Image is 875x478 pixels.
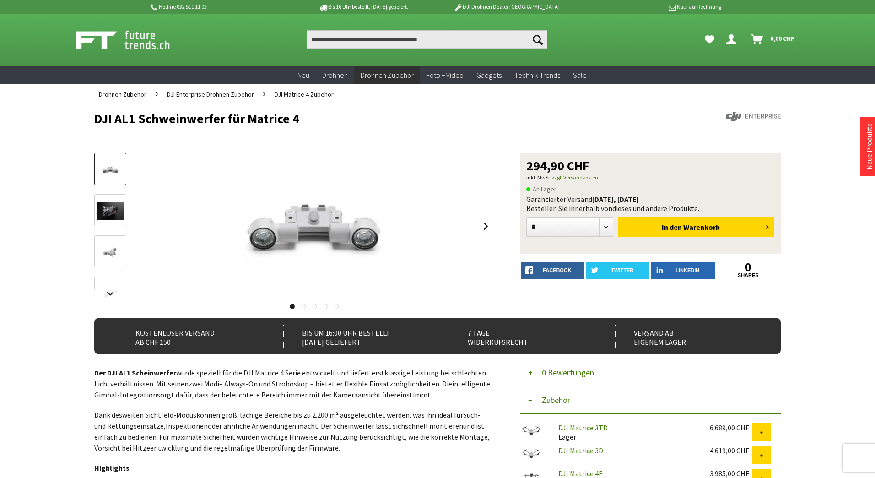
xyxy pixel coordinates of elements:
img: Vorschau: DJI AL1 Schweinwerfer für Matrice 4 [97,161,124,179]
span: Neu [297,71,309,80]
p: wurde speziell für die DJI Matrice 4 Serie entwickelt und liefert erstklassige Leistung bei schle... [94,367,492,400]
a: Foto + Video [420,66,470,85]
a: DJI Matrice 3D [558,446,603,455]
img: DJI Matrice 3TD [520,423,543,440]
span: zwei Modi [189,379,219,388]
div: Bis um 16:00 Uhr bestellt [DATE] geliefert [283,325,429,348]
div: Versand ab eigenem Lager [615,325,761,348]
a: Gadgets [470,66,508,85]
p: inkl. MwSt. [526,172,774,183]
h1: DJI AL1 Schweinwerfer für Matrice 4 [94,112,643,125]
p: Hotline 032 511 11 03 [149,1,292,12]
a: zzgl. Versandkosten [551,174,598,181]
a: Neu [291,66,316,85]
input: Produkt, Marke, Kategorie, EAN, Artikelnummer… [307,30,547,49]
a: LinkedIn [651,262,715,279]
span: schnell montieren [405,421,463,430]
a: Sale [567,66,593,85]
a: 0 [717,262,780,272]
div: 7 Tage Widerrufsrecht [449,325,595,348]
span: facebook [543,267,571,273]
span: Technik-Trends [514,71,560,80]
span: DJI Matrice 4 Zubehör [275,90,334,98]
span: Gadgets [476,71,502,80]
span: 294,90 CHF [526,159,589,172]
img: Shop Futuretrends - zur Startseite wechseln [76,28,190,51]
a: Dein Konto [723,30,744,49]
p: DJI Drohnen Dealer [GEOGRAPHIC_DATA] [435,1,578,12]
a: Meine Favoriten [700,30,719,49]
span: Sale [573,71,587,80]
button: 0 Bewertungen [520,359,781,386]
img: DJI Enterprise [726,112,781,121]
span: LinkedIn [675,267,699,273]
button: Zubehör [520,386,781,414]
span: Drohnen [322,71,348,80]
img: DJI Matrice 3D [520,446,543,462]
a: Drohnen Zubehör [354,66,420,85]
img: DJI AL1 Schweinwerfer für Matrice 4 [204,153,424,299]
span: Drohnen Zubehör [361,71,414,80]
a: DJI Matrice 4E [558,469,603,478]
a: Warenkorb [747,30,799,49]
p: Dank des können großflächige Bereiche bis zu 2.200 m² ausgeleuchtet werden, was ihn ideal für , o... [94,409,492,453]
span: Foto + Video [427,71,464,80]
a: Drohnen [316,66,354,85]
button: Suchen [528,30,547,49]
span: weiten Sichtfeld-Modus [122,410,196,419]
div: Garantierter Versand Bestellen Sie innerhalb von dieses und andere Produkte. [526,195,774,213]
button: In den Warenkorb [618,217,774,237]
a: Technik-Trends [508,66,567,85]
div: Kostenloser Versand ab CHF 150 [117,325,263,348]
span: DJI Enterprise Drohnen Zubehör [167,90,254,98]
span: An Lager [526,184,556,195]
div: 4.619,00 CHF [710,446,752,455]
p: Bis 16 Uhr bestellt, [DATE] geliefert. [292,1,435,12]
span: twitter [611,267,633,273]
a: twitter [586,262,650,279]
strong: Highlights [94,463,130,473]
a: Neue Produkte [864,123,874,170]
div: 3.985,00 CHF [710,469,752,478]
a: DJI Enterprise Drohnen Zubehör [162,84,259,104]
a: DJI Matrice 3TD [558,423,608,432]
p: Kauf auf Rechnung [578,1,721,12]
a: facebook [521,262,584,279]
span: 0,00 CHF [770,31,794,46]
span: In den [662,223,682,232]
span: Drohnen Zubehör [99,90,146,98]
a: DJI Matrice 4 Zubehör [270,84,338,104]
span: Warenkorb [683,223,720,232]
span: Inspektionen [166,421,208,430]
a: shares [717,272,780,278]
div: Lager [551,423,702,441]
div: 6.689,00 CHF [710,423,752,432]
a: Drohnen Zubehör [94,84,151,104]
strong: Der DJI AL1 Scheinwerfer [94,368,176,377]
b: [DATE], [DATE] [592,195,639,204]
